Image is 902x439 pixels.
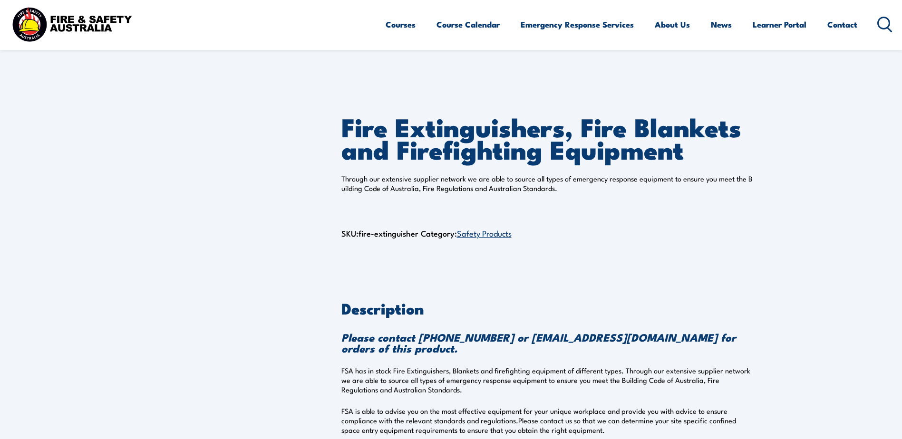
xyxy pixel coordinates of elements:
[421,227,512,239] span: Category:
[521,12,634,37] a: Emergency Response Services
[341,329,736,356] strong: Please contact [PHONE_NUMBER] or [EMAIL_ADDRESS][DOMAIN_NAME] for orders of this product.
[827,12,857,37] a: Contact
[341,174,756,193] p: Through our extensive supplier network we are able to source all types of emergency response equi...
[753,12,806,37] a: Learner Portal
[457,227,512,239] a: Safety Products
[359,227,418,239] span: fire-extinguisher
[341,366,756,394] p: FSA has in stock Fire Extinguishers, Blankets and firefighting equipment of different types. Thro...
[386,12,416,37] a: Courses
[655,12,690,37] a: About Us
[341,301,756,315] h2: Description
[341,406,756,435] p: FSA is able to advise you on the most effective equipment for your unique workplace and provide y...
[341,115,756,160] h1: Fire Extinguishers, Fire Blankets and Firefighting Equipment
[436,12,500,37] a: Course Calendar
[711,12,732,37] a: News
[341,227,418,239] span: SKU:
